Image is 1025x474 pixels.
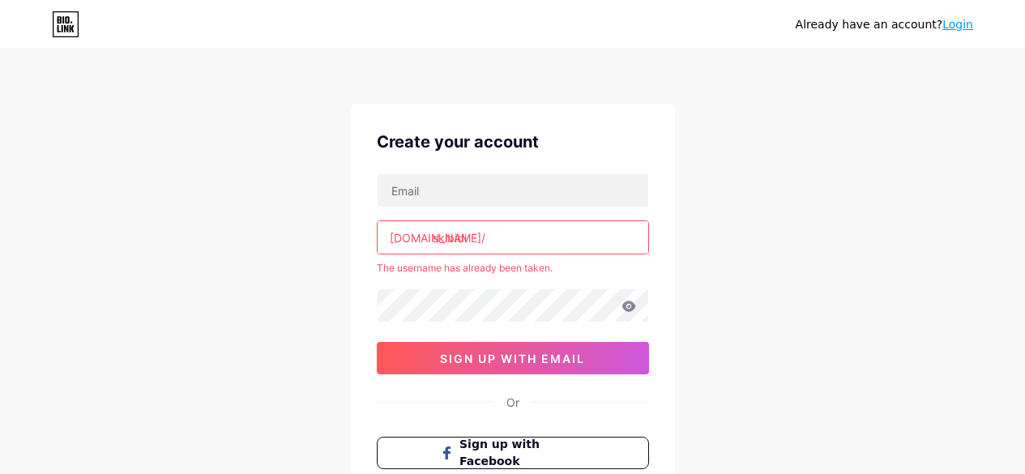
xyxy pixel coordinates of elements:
[377,342,649,374] button: sign up with email
[390,229,485,246] div: [DOMAIN_NAME]/
[796,16,973,33] div: Already have an account?
[506,394,519,411] div: Or
[440,352,585,365] span: sign up with email
[459,436,585,470] span: Sign up with Facebook
[378,221,648,254] input: username
[378,174,648,207] input: Email
[377,437,649,469] button: Sign up with Facebook
[377,261,649,275] div: The username has already been taken.
[942,18,973,31] a: Login
[377,130,649,154] div: Create your account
